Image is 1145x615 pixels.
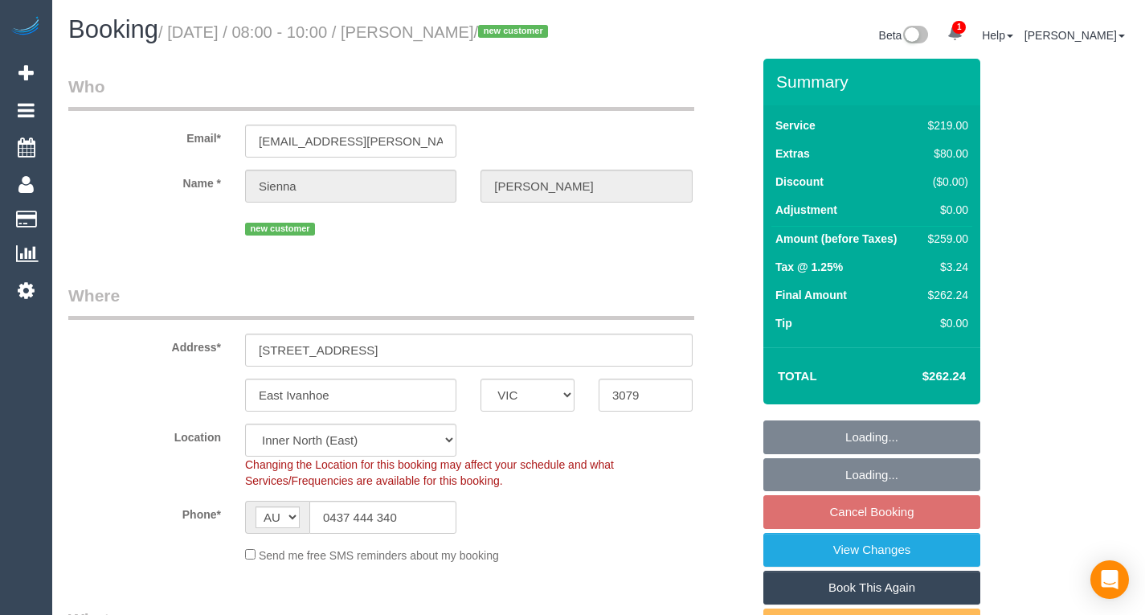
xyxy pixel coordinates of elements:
[478,25,548,38] span: new customer
[56,125,233,146] label: Email*
[775,287,847,303] label: Final Amount
[56,334,233,355] label: Address*
[982,29,1013,42] a: Help
[775,259,843,275] label: Tax @ 1.25%
[775,174,824,190] label: Discount
[68,15,158,43] span: Booking
[952,21,966,34] span: 1
[922,117,968,133] div: $219.00
[922,315,968,331] div: $0.00
[1024,29,1125,42] a: [PERSON_NAME]
[776,72,972,91] h3: Summary
[775,231,897,247] label: Amount (before Taxes)
[922,287,968,303] div: $262.24
[922,231,968,247] div: $259.00
[259,549,499,562] span: Send me free SMS reminders about my booking
[775,117,816,133] label: Service
[68,75,694,111] legend: Who
[56,170,233,191] label: Name *
[245,125,456,158] input: Email*
[879,29,929,42] a: Beta
[474,23,554,41] span: /
[922,174,968,190] div: ($0.00)
[480,170,692,203] input: Last Name*
[10,16,42,39] img: Automaid Logo
[939,16,971,51] a: 1
[309,501,456,534] input: Phone*
[599,379,693,412] input: Post Code*
[245,458,614,487] span: Changing the Location for this booking may affect your schedule and what Services/Frequencies are...
[245,223,315,236] span: new customer
[775,146,810,162] label: Extras
[245,379,456,412] input: Suburb*
[922,202,968,218] div: $0.00
[763,533,980,567] a: View Changes
[56,424,233,445] label: Location
[902,26,928,47] img: New interface
[775,315,792,331] label: Tip
[68,284,694,320] legend: Where
[56,501,233,523] label: Phone*
[1090,560,1129,599] div: Open Intercom Messenger
[775,202,837,218] label: Adjustment
[874,370,966,383] h4: $262.24
[158,23,553,41] small: / [DATE] / 08:00 - 10:00 / [PERSON_NAME]
[778,369,817,383] strong: Total
[245,170,456,203] input: First Name*
[922,146,968,162] div: $80.00
[922,259,968,275] div: $3.24
[763,571,980,605] a: Book This Again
